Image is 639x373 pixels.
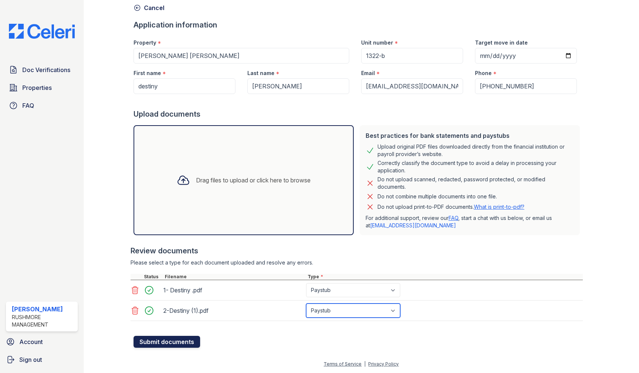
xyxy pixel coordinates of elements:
p: Do not upload print-to-PDF documents. [378,203,524,211]
label: Last name [247,69,274,77]
label: Property [134,39,156,46]
div: | [364,361,366,367]
a: [EMAIL_ADDRESS][DOMAIN_NAME] [370,222,456,228]
a: FAQ [6,98,78,113]
label: Target move in date [475,39,528,46]
div: Rushmore Management [12,314,75,328]
label: Unit number [361,39,393,46]
span: Properties [22,83,52,92]
label: First name [134,69,161,77]
a: Cancel [134,3,164,12]
div: Upload original PDF files downloaded directly from the financial institution or payroll provider’... [378,143,574,158]
div: Type [306,274,583,280]
div: Drag files to upload or click here to browse [196,176,311,185]
div: Upload documents [134,109,583,119]
div: Application information [134,20,583,30]
span: FAQ [22,101,34,110]
p: For additional support, review our , start a chat with us below, or email us at [366,214,574,229]
div: Filename [163,274,306,280]
span: Account [19,337,43,346]
a: Privacy Policy [368,361,399,367]
span: Sign out [19,355,42,364]
label: Email [361,69,375,77]
div: [PERSON_NAME] [12,305,75,314]
div: Please select a type for each document uploaded and resolve any errors. [131,259,583,266]
div: Do not combine multiple documents into one file. [378,192,497,201]
a: Properties [6,80,78,95]
div: Do not upload scanned, redacted, password protected, or modified documents. [378,176,574,191]
a: Doc Verifications [6,62,78,77]
a: Account [3,334,81,349]
div: Correctly classify the document type to avoid a delay in processing your application. [378,159,574,174]
a: What is print-to-pdf? [474,204,524,210]
span: Doc Verifications [22,65,70,74]
a: Sign out [3,352,81,367]
a: Terms of Service [324,361,362,367]
div: Status [142,274,163,280]
img: CE_Logo_Blue-a8612792a0a2168367f1c8372b55b34899dd931a85d93a1a3d3e32e68fde9ad4.png [3,24,81,39]
button: Submit documents [134,336,200,348]
div: Best practices for bank statements and paystubs [366,131,574,140]
a: FAQ [449,215,458,221]
div: Review documents [131,246,583,256]
label: Phone [475,69,492,77]
div: 2-Destiny (1).pdf [163,305,303,317]
div: 1- Destiny .pdf [163,284,303,296]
